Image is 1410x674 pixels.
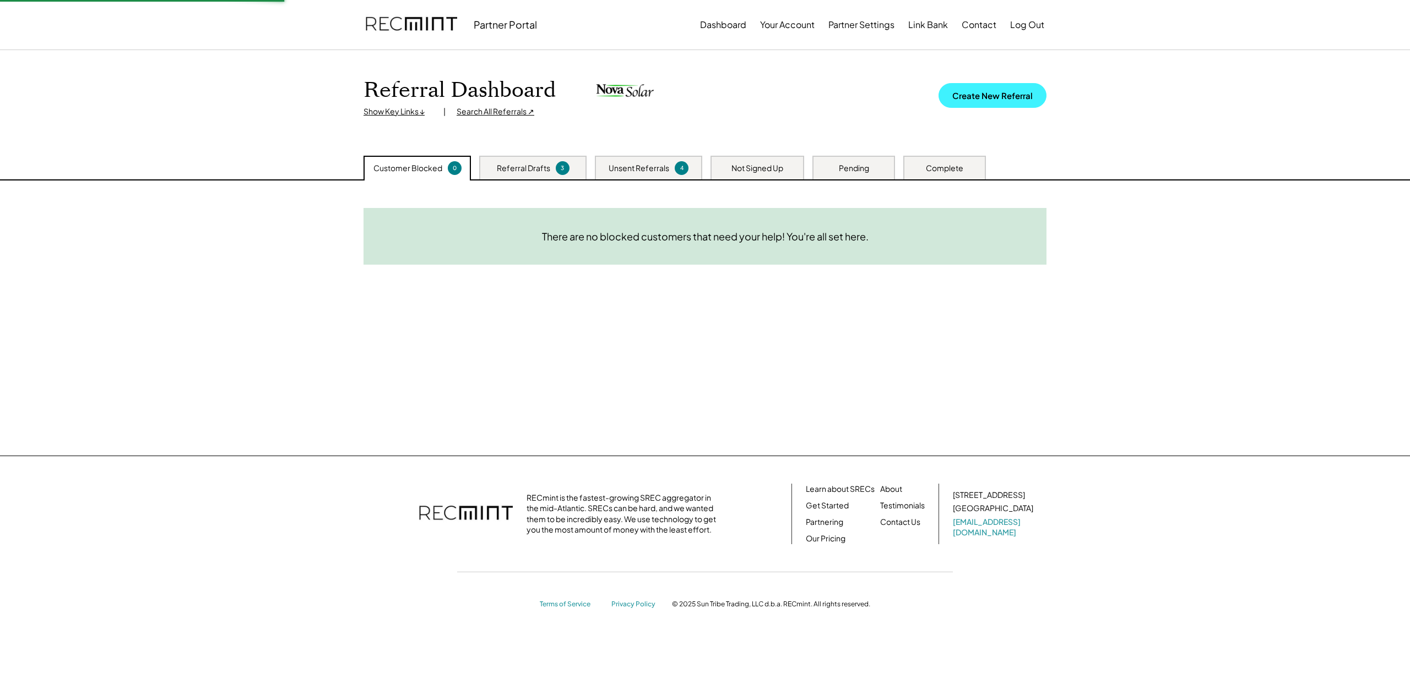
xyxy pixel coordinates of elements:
[926,163,963,174] div: Complete
[880,517,920,528] a: Contact Us
[939,83,1046,108] button: Create New Referral
[962,14,996,36] button: Contact
[953,490,1025,501] div: [STREET_ADDRESS]
[557,164,568,172] div: 3
[449,164,460,172] div: 0
[953,503,1033,514] div: [GEOGRAPHIC_DATA]
[594,84,655,98] img: nova-solar.png
[443,106,446,117] div: |
[497,163,550,174] div: Referral Drafts
[731,163,783,174] div: Not Signed Up
[672,600,870,609] div: © 2025 Sun Tribe Trading, LLC d.b.a. RECmint. All rights reserved.
[366,6,457,43] img: recmint-logotype%403x.png
[908,14,948,36] button: Link Bank
[953,517,1035,538] a: [EMAIL_ADDRESS][DOMAIN_NAME]
[611,600,661,609] a: Privacy Policy
[806,533,845,544] a: Our Pricing
[419,495,513,533] img: recmint-logotype%403x.png
[542,230,869,243] div: There are no blocked customers that need your help! You're all set here.
[527,492,722,535] div: RECmint is the fastest-growing SREC aggregator in the mid-Atlantic. SRECs can be hard, and we wan...
[540,600,600,609] a: Terms of Service
[474,18,537,31] div: Partner Portal
[806,484,875,495] a: Learn about SRECs
[676,164,687,172] div: 4
[364,78,556,103] h1: Referral Dashboard
[700,14,746,36] button: Dashboard
[880,500,925,511] a: Testimonials
[806,500,849,511] a: Get Started
[1010,14,1044,36] button: Log Out
[880,484,902,495] a: About
[839,163,869,174] div: Pending
[609,163,669,174] div: Unsent Referrals
[760,14,815,36] button: Your Account
[806,517,843,528] a: Partnering
[364,106,432,117] div: Show Key Links ↓
[828,14,894,36] button: Partner Settings
[457,106,534,117] div: Search All Referrals ↗
[373,163,442,174] div: Customer Blocked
